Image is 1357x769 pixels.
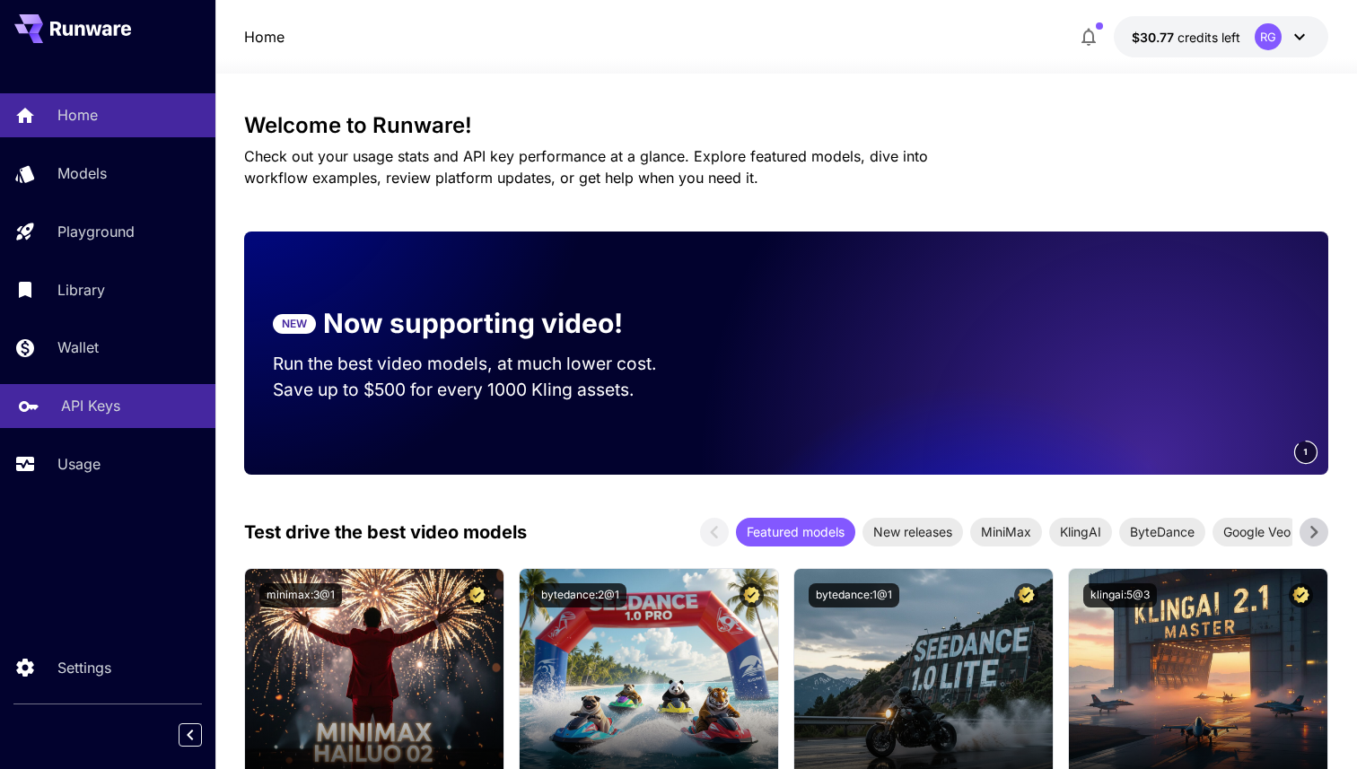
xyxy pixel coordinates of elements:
span: 1 [1303,445,1309,459]
p: Wallet [57,336,99,358]
span: New releases [862,522,963,541]
p: Home [57,104,98,126]
p: Usage [57,453,101,475]
button: Certified Model – Vetted for best performance and includes a commercial license. [1014,583,1038,607]
a: Home [244,26,285,48]
h3: Welcome to Runware! [244,113,1328,138]
button: bytedance:1@1 [809,583,899,607]
button: Certified Model – Vetted for best performance and includes a commercial license. [465,583,489,607]
div: Collapse sidebar [192,719,215,751]
button: Collapse sidebar [179,723,202,747]
nav: breadcrumb [244,26,285,48]
div: RG [1255,23,1282,50]
button: Certified Model – Vetted for best performance and includes a commercial license. [740,583,764,607]
p: Test drive the best video models [244,519,527,546]
span: KlingAI [1049,522,1112,541]
p: Settings [57,657,111,678]
span: Check out your usage stats and API key performance at a glance. Explore featured models, dive int... [244,147,928,187]
button: Certified Model – Vetted for best performance and includes a commercial license. [1289,583,1313,607]
span: credits left [1178,30,1240,45]
p: Models [57,162,107,184]
span: $30.77 [1132,30,1178,45]
button: $30.7662RG [1114,16,1328,57]
div: Featured models [736,518,855,546]
p: API Keys [61,395,120,416]
span: Featured models [736,522,855,541]
div: KlingAI [1049,518,1112,546]
div: ByteDance [1119,518,1205,546]
div: Google Veo [1213,518,1301,546]
div: $30.7662 [1132,28,1240,47]
p: Playground [57,221,135,242]
span: MiniMax [970,522,1042,541]
p: Library [57,279,105,301]
button: klingai:5@3 [1083,583,1157,607]
p: Run the best video models, at much lower cost. [273,351,691,377]
p: Save up to $500 for every 1000 Kling assets. [273,377,691,403]
span: ByteDance [1119,522,1205,541]
span: Google Veo [1213,522,1301,541]
div: MiniMax [970,518,1042,546]
p: Now supporting video! [323,303,623,344]
button: bytedance:2@1 [534,583,626,607]
p: NEW [282,316,307,332]
div: New releases [862,518,963,546]
button: minimax:3@1 [259,583,342,607]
